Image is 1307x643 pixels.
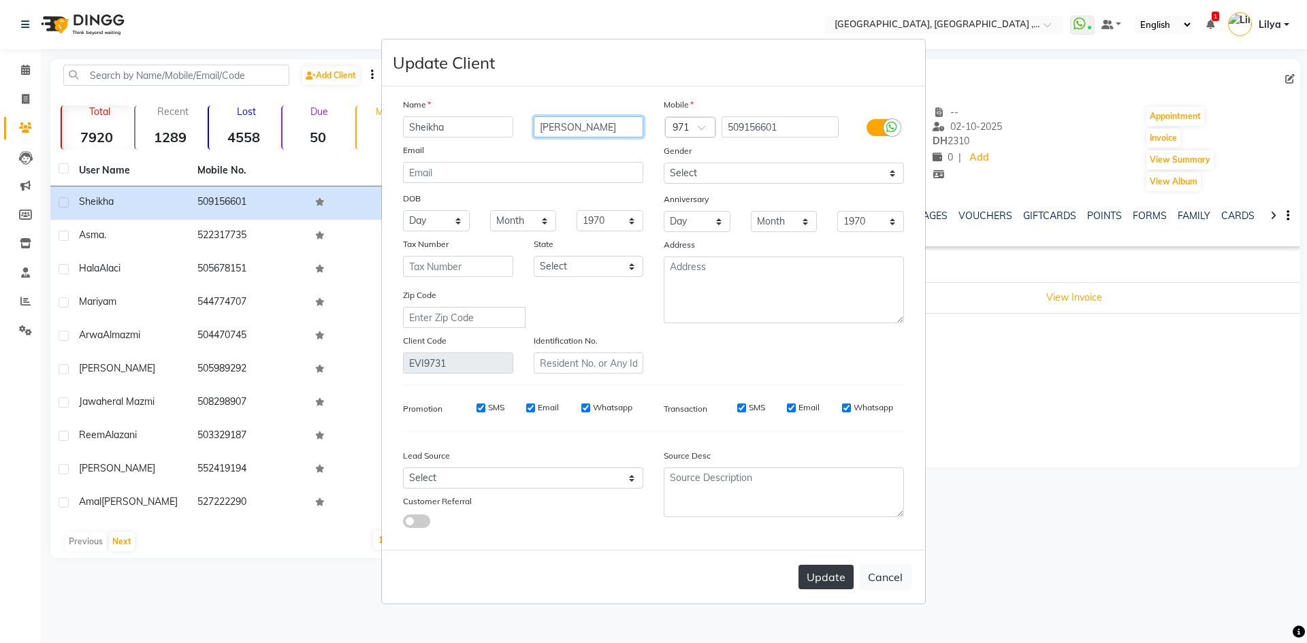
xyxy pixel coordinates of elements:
label: Zip Code [403,289,436,301]
input: Last Name [534,116,644,137]
input: Email [403,162,643,183]
label: Address [664,239,695,251]
label: Mobile [664,99,694,111]
label: State [534,238,553,250]
label: Promotion [403,403,442,415]
input: Client Code [403,352,513,374]
label: SMS [749,401,765,414]
input: Mobile [722,116,839,137]
h4: Update Client [393,50,495,75]
input: Resident No. or Any Id [534,352,644,374]
label: Name [403,99,431,111]
label: SMS [488,401,504,414]
label: Email [798,401,820,414]
input: Enter Zip Code [403,307,526,328]
label: Client Code [403,335,447,347]
button: Update [798,565,854,589]
label: Whatsapp [593,401,632,414]
label: Lead Source [403,450,450,462]
label: Transaction [664,403,707,415]
label: Tax Number [403,238,449,250]
label: Source Desc [664,450,711,462]
label: DOB [403,193,421,205]
label: Email [403,144,424,156]
label: Customer Referral [403,495,472,508]
label: Gender [664,145,692,157]
label: Anniversary [664,193,709,205]
input: First Name [403,116,513,137]
label: Email [538,401,559,414]
label: Identification No. [534,335,598,347]
button: Cancel [859,564,911,590]
label: Whatsapp [854,401,893,414]
input: Tax Number [403,256,513,277]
